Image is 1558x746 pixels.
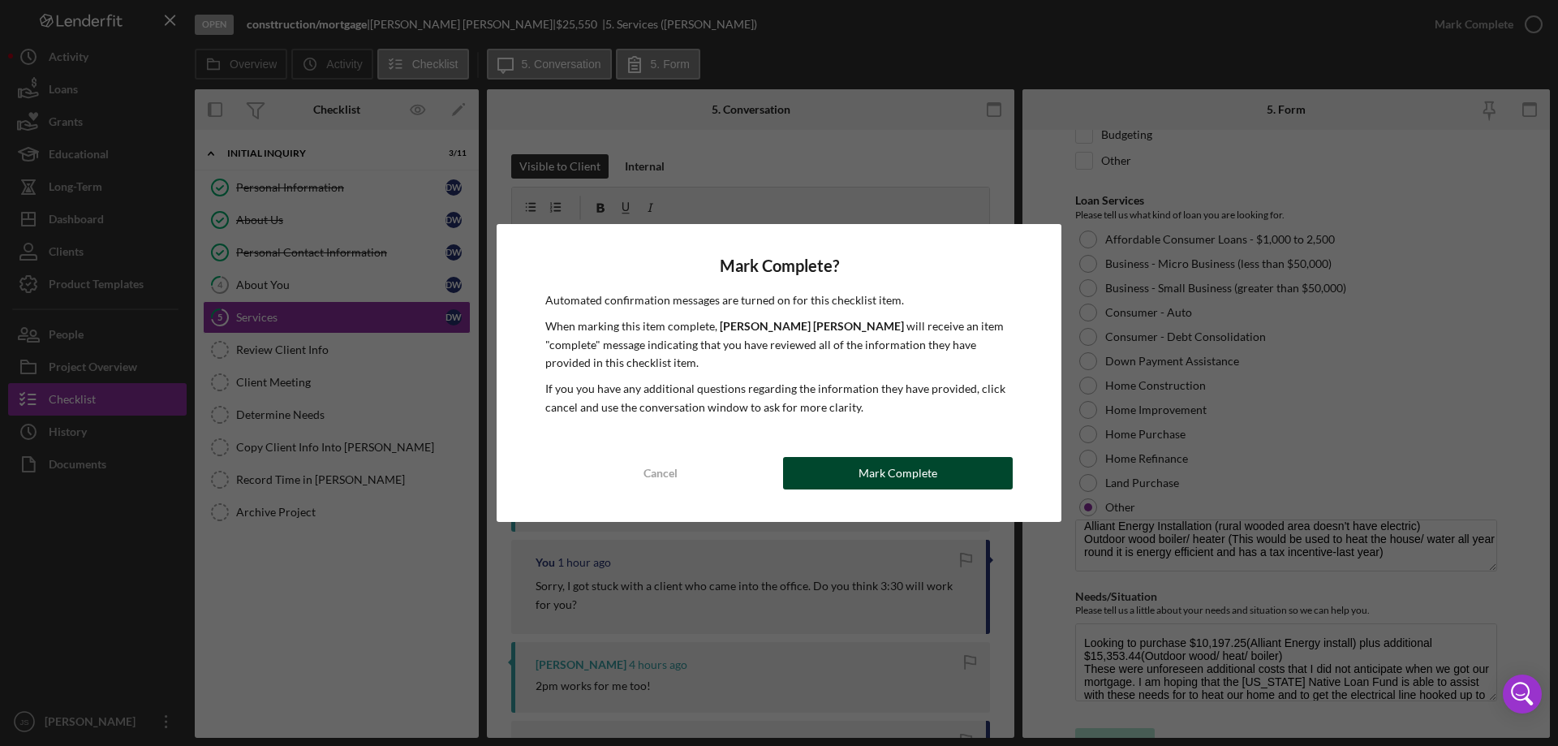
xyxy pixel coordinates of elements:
[545,257,1013,275] h4: Mark Complete?
[643,457,678,489] div: Cancel
[545,317,1013,372] p: When marking this item complete, will receive an item "complete" message indicating that you have...
[720,319,904,333] b: [PERSON_NAME] [PERSON_NAME]
[545,457,775,489] button: Cancel
[859,457,937,489] div: Mark Complete
[1503,675,1542,714] div: Open Intercom Messenger
[783,457,1013,489] button: Mark Complete
[545,380,1013,416] p: If you you have any additional questions regarding the information they have provided, click canc...
[545,291,1013,309] p: Automated confirmation messages are turned on for this checklist item.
